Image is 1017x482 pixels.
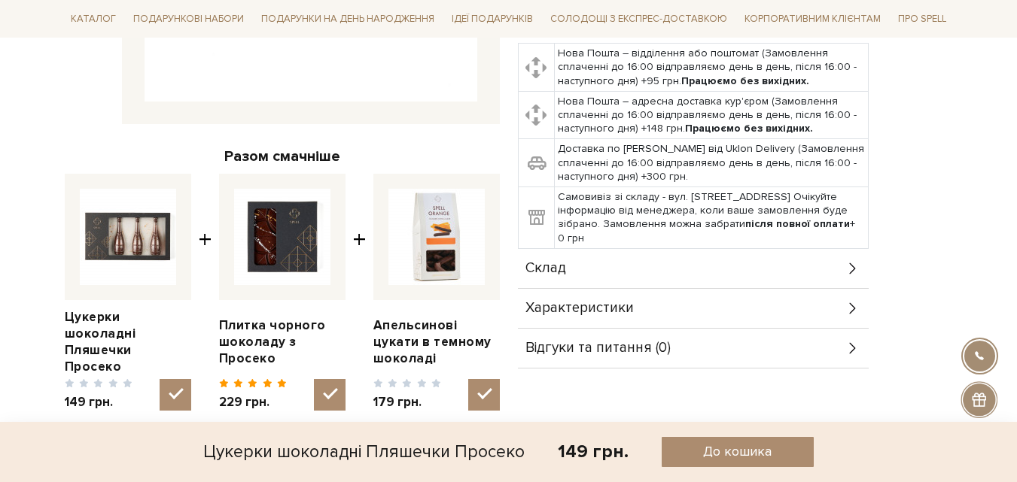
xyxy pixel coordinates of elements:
[738,8,887,31] a: Корпоративним клієнтам
[373,317,500,367] a: Апельсинові цукати в темному шоколаді
[681,74,809,87] b: Працюємо без вихідних.
[373,394,442,411] span: 179 грн.
[65,394,133,411] span: 149 грн.
[892,8,952,31] a: Про Spell
[554,44,868,92] td: Нова Пошта – відділення або поштомат (Замовлення сплаченні до 16:00 відправляємо день в день, піс...
[65,147,500,166] div: Разом смачніше
[127,8,250,31] a: Подарункові набори
[558,440,629,463] div: 149 грн.
[353,174,366,411] span: +
[234,189,330,285] img: Плитка чорного шоколаду з Просеко
[685,122,813,135] b: Працюємо без вихідних.
[525,302,634,315] span: Характеристики
[554,187,868,249] td: Самовивіз зі складу - вул. [STREET_ADDRESS] Очікуйте інформацію від менеджера, коли ваше замовлен...
[203,437,525,467] div: Цукерки шоколадні Пляшечки Просеко
[80,189,176,285] img: Цукерки шоколадні Пляшечки Просеко
[219,317,346,367] a: Плитка чорного шоколаду з Просеко
[65,309,191,375] a: Цукерки шоколадні Пляшечки Просеко
[703,443,772,460] span: До кошика
[554,139,868,187] td: Доставка по [PERSON_NAME] від Uklon Delivery (Замовлення сплаченні до 16:00 відправляємо день в д...
[554,91,868,139] td: Нова Пошта – адресна доставка кур'єром (Замовлення сплаченні до 16:00 відправляємо день в день, п...
[199,174,212,411] span: +
[65,8,122,31] a: Каталог
[544,6,733,32] a: Солодощі з експрес-доставкою
[745,217,850,230] b: після повної оплати
[525,341,671,355] span: Відгуки та питання (0)
[525,262,566,275] span: Склад
[662,437,814,467] button: До кошика
[446,8,539,31] a: Ідеї подарунків
[255,8,440,31] a: Подарунки на День народження
[219,394,288,411] span: 229 грн.
[388,189,485,285] img: Апельсинові цукати в темному шоколаді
